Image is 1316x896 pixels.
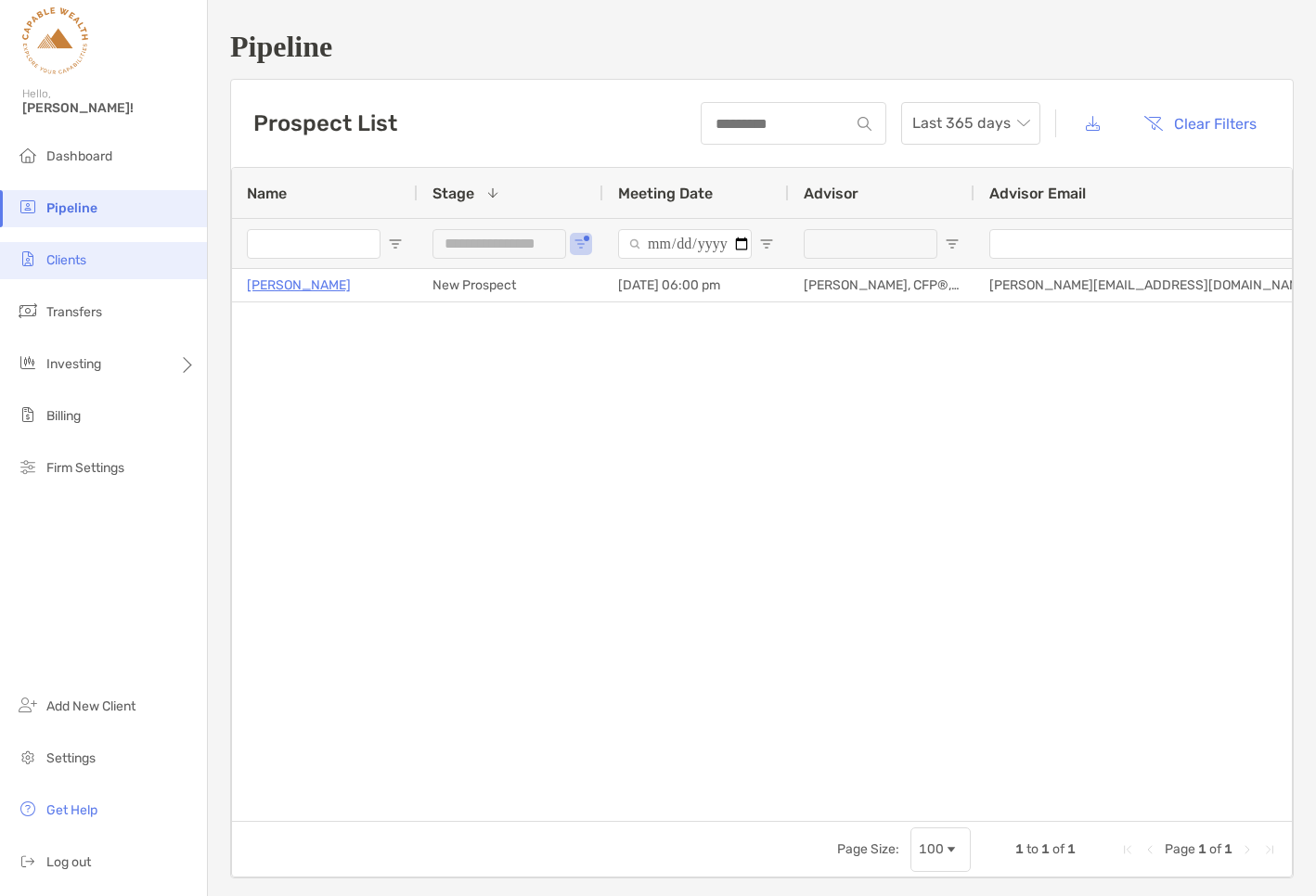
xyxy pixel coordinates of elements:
span: Log out [46,854,91,870]
a: [PERSON_NAME] [247,274,351,297]
span: Stage [432,185,474,202]
span: 1 [1224,841,1232,857]
div: 100 [919,841,944,857]
span: Name [247,185,287,202]
span: of [1052,841,1064,857]
span: Clients [46,252,86,268]
span: Dashboard [46,148,112,164]
span: 1 [1067,841,1076,857]
div: Page Size [910,827,971,872]
img: get-help icon [17,798,39,820]
button: Open Filter Menu [574,237,588,251]
span: Investing [46,356,101,372]
button: Open Filter Menu [945,237,960,251]
span: of [1209,841,1221,857]
span: Transfers [46,304,102,320]
div: Next Page [1240,842,1255,857]
div: [DATE] 06:00 pm [603,269,789,301]
h3: Prospect List [253,110,397,136]
span: [PERSON_NAME]! [22,100,196,116]
button: Open Filter Menu [388,237,403,251]
span: Meeting Date [618,185,713,202]
img: logout icon [17,850,39,872]
div: Page Size: [837,841,899,857]
input: Name Filter Input [247,229,381,259]
div: [PERSON_NAME], CFP®, CIMA, CEPA [789,269,974,301]
span: Add New Client [46,698,135,714]
span: 1 [1015,841,1024,857]
span: Get Help [46,802,97,818]
input: Meeting Date Filter Input [618,229,752,259]
span: to [1026,841,1039,857]
div: New Prospect [418,269,603,301]
img: settings icon [17,746,39,768]
button: Open Filter Menu [759,237,774,251]
img: input icon [858,117,871,131]
img: add_new_client icon [17,694,39,716]
span: 1 [1198,841,1206,857]
span: Advisor [804,185,858,202]
span: Billing [46,408,81,424]
div: First Page [1120,842,1135,857]
img: dashboard icon [17,144,39,166]
span: Settings [46,750,96,766]
span: Page [1165,841,1195,857]
span: Last 365 days [912,103,1029,144]
img: Zoe Logo [22,7,88,74]
h1: Pipeline [230,30,1294,64]
button: Clear Filters [1129,103,1271,144]
span: Firm Settings [46,460,124,476]
img: clients icon [17,248,39,270]
span: Pipeline [46,200,97,216]
div: Last Page [1262,842,1277,857]
span: 1 [1041,841,1050,857]
span: Advisor Email [989,185,1086,202]
img: firm-settings icon [17,455,39,478]
img: pipeline icon [17,196,39,218]
div: Previous Page [1142,842,1157,857]
img: investing icon [17,352,39,374]
img: billing icon [17,403,39,426]
img: transfers icon [17,300,39,322]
